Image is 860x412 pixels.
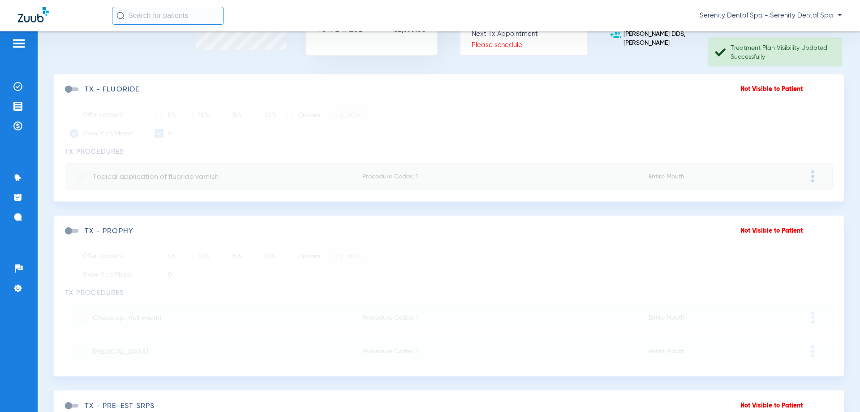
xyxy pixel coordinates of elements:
[18,7,49,22] img: Zuub Logo
[69,270,141,279] label: Show Visit/Phase
[329,105,374,123] input: e.g. 50%
[155,247,176,265] label: 5%
[649,173,744,180] span: Entire Mouth
[65,147,833,156] h3: TX Procedures
[610,30,621,41] img: add-user.svg
[362,315,585,321] span: Procedure Codes: 1
[69,252,141,260] label: Offer discount
[185,247,209,265] label: 10%
[93,315,161,322] span: Check up
[811,170,814,182] img: group-dot-blue.svg
[65,163,833,190] mat-expansion-panel-header: Topical application of fluoride varnishProcedure Codes: 1Entire Mouth
[811,345,814,357] img: group-dot-blue.svg
[69,129,141,138] label: Show Visit/Phase
[76,313,86,323] img: group.svg
[185,106,209,124] label: 10%
[85,402,155,411] h3: TX - pre-est srps
[85,227,133,236] h3: TX - Prophy
[329,247,374,265] input: e.g. 50%
[740,401,803,410] p: Not Visible to Patient
[815,369,860,412] iframe: Chat Widget
[218,106,242,124] label: 15%
[251,106,276,124] label: 20%
[76,347,86,356] img: group.svg
[610,30,724,48] p: [PERSON_NAME] DDS, [PERSON_NAME]
[76,172,86,182] img: group.svg
[472,30,587,39] p: Next Tx Appointment
[155,270,172,280] label: 0
[740,226,803,235] p: Not Visible to Patient
[65,338,833,365] mat-expansion-panel-header: [MEDICAL_DATA]Procedure Codes: 1Entire Mouth
[362,348,585,355] span: Procedure Codes: 1
[285,247,320,265] label: Custom
[362,173,585,180] span: Procedure Codes: 1
[700,11,842,20] span: Serenity Dental Spa - Serenity Dental Spa
[69,110,141,119] label: Offer discount
[85,85,140,94] h3: TX - fluoride
[116,12,125,20] img: Search Icon
[155,106,176,124] label: 5%
[649,315,744,321] span: Entire Mouth
[65,304,833,331] mat-expansion-panel-header: Check up- (full mouth)Procedure Codes: 1Entire Mouth
[649,348,744,355] span: Entire Mouth
[12,38,26,49] img: hamburger-icon
[93,348,148,356] span: [MEDICAL_DATA]
[112,7,224,25] input: Search for patients
[285,106,320,124] label: Custom
[218,247,242,265] label: 15%
[811,312,814,324] img: group-dot-blue.svg
[472,41,587,50] p: Please schedule
[155,129,172,139] label: 0
[93,173,219,181] span: Topical application of fluoride varnish
[65,289,833,298] h3: TX Procedures
[740,85,803,94] p: Not Visible to Patient
[251,247,276,265] label: 20%
[731,43,834,61] div: Treatment Plan Visibility Updated Successfully
[124,315,161,321] span: - (full mouth)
